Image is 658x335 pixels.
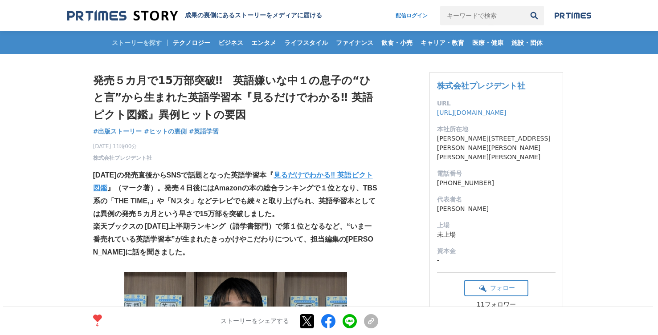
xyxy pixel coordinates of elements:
a: #英語学習 [189,127,219,136]
span: エンタメ [248,39,280,47]
dt: 代表者名 [437,195,556,204]
input: キーワードで検索 [440,6,524,25]
p: 4 [93,323,102,327]
a: #ヒットの裏側 [144,127,187,136]
a: 株式会社プレジデント社 [93,154,152,162]
dt: 電話番号 [437,169,556,178]
dd: - [437,256,556,265]
div: 11フォロワー [464,301,528,309]
a: 飲食・小売 [378,31,416,54]
a: キャリア・教育 [417,31,468,54]
img: 成果の裏側にあるストーリーをメディアに届ける [67,10,178,22]
strong: [DATE]の発売直後からSNSで話題となった英語学習本『 [93,171,274,179]
h2: 成果の裏側にあるストーリーをメディアに届ける [185,12,322,20]
dt: 上場 [437,221,556,230]
dt: 本社所在地 [437,125,556,134]
strong: 楽天ブックスの [DATE]上半期ランキング（語学書部門）で第１位となるなど、“いま一番売れている英語学習本”が生まれたきっかけやこだわりについて、担当編集の[PERSON_NAME]に話を聞き... [93,222,373,256]
dd: [PHONE_NUMBER] [437,178,556,188]
dd: 未上場 [437,230,556,239]
strong: 』（マーク著）。発売４日後にはAmazonの本の総合ランキングで１位となり、TBS系の「THE TIME,」や「Nスタ」などテレビでも続々と取り上げられ、英語学習本としては異例の発売５カ月という... [93,184,377,218]
span: ファイナンス [332,39,377,47]
a: エンタメ [248,31,280,54]
img: prtimes [555,12,591,19]
span: 飲食・小売 [378,39,416,47]
dd: [PERSON_NAME] [437,204,556,214]
a: 施設・団体 [508,31,546,54]
a: テクノロジー [169,31,214,54]
span: #英語学習 [189,127,219,135]
h1: 発売５カ月で15万部突破‼ 英語嫌いな中１の息子の“ひと言”から生まれた英語学習本『見るだけでわかる‼ 英語ピクト図鑑』異例ヒットの要因 [93,72,378,123]
span: テクノロジー [169,39,214,47]
span: ビジネス [215,39,247,47]
button: フォロー [464,280,528,296]
span: キャリア・教育 [417,39,468,47]
p: ストーリーをシェアする [221,317,289,325]
button: 検索 [524,6,544,25]
a: 株式会社プレジデント社 [437,81,525,90]
a: ビジネス [215,31,247,54]
span: 施設・団体 [508,39,546,47]
span: [DATE] 11時00分 [93,142,152,150]
a: ファイナンス [332,31,377,54]
a: ライフスタイル [281,31,331,54]
span: ライフスタイル [281,39,331,47]
a: [URL][DOMAIN_NAME] [437,109,507,116]
a: #出版ストーリー [93,127,142,136]
a: 見るだけでわかる‼ 英語ピクト図鑑 [93,171,373,192]
dd: [PERSON_NAME][STREET_ADDRESS][PERSON_NAME][PERSON_NAME][PERSON_NAME][PERSON_NAME] [437,134,556,162]
a: 医療・健康 [469,31,507,54]
dt: 資本金 [437,246,556,256]
dt: URL [437,99,556,108]
a: 配信ログイン [387,6,437,25]
span: 医療・健康 [469,39,507,47]
a: 成果の裏側にあるストーリーをメディアに届ける 成果の裏側にあるストーリーをメディアに届ける [67,10,322,22]
span: #出版ストーリー [93,127,142,135]
span: #ヒットの裏側 [144,127,187,135]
